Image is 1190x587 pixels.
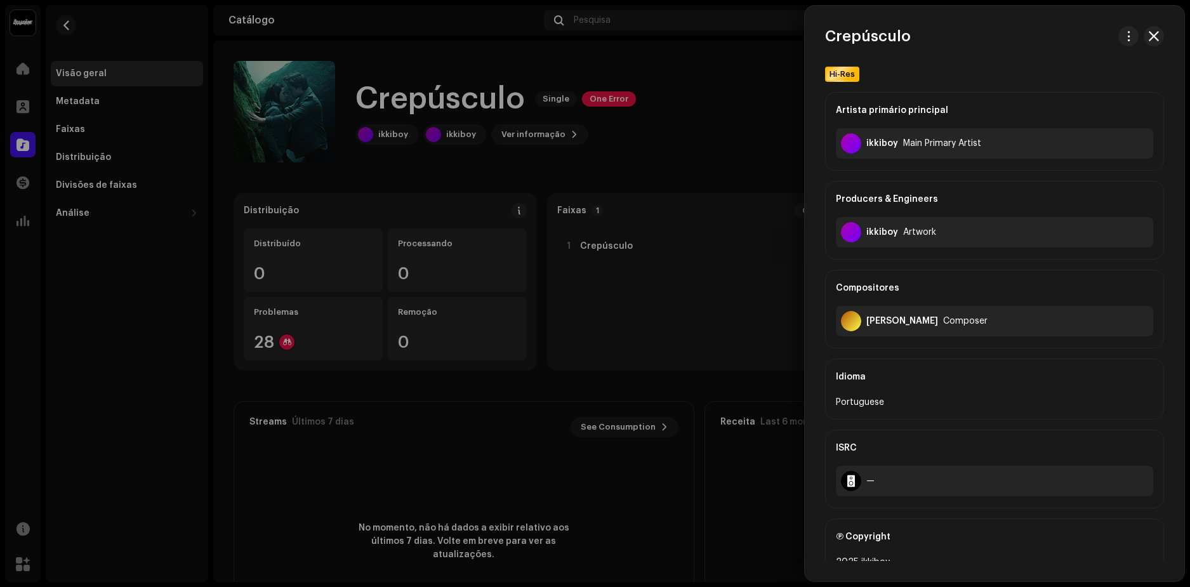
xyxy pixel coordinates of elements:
[836,181,1153,217] div: Producers & Engineers
[836,519,1153,555] div: Ⓟ Copyright
[836,359,1153,395] div: Idioma
[825,26,911,46] h3: Crepúsculo
[866,476,875,486] div: —
[836,430,1153,466] div: ISRC
[943,316,988,326] div: Composer
[866,138,898,148] div: ikkiboy
[836,93,1153,128] div: Artista primário principal
[826,69,858,79] span: Hi-Res
[836,555,1153,570] div: 2025 ikkiboy
[836,395,1153,410] div: Portuguese
[866,227,898,237] div: ikkiboy
[903,227,936,237] div: Artwork
[866,316,938,326] div: Lucas Kaique
[903,138,981,148] div: Main Primary Artist
[836,270,1153,306] div: Compositores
